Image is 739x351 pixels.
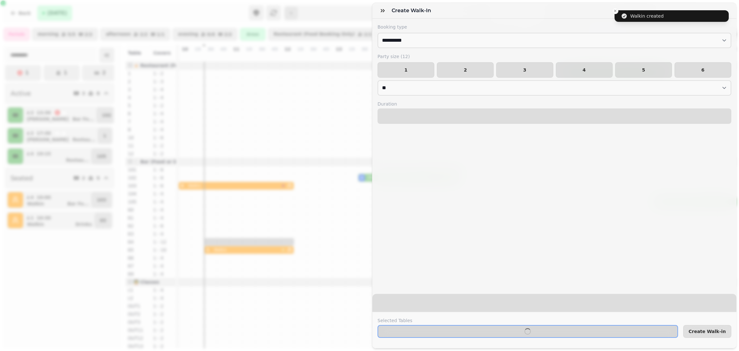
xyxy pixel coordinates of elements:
label: Party size ( 12 ) [378,53,731,60]
button: 5 [615,62,672,78]
button: 1 [378,62,434,78]
button: Create Walk-in [683,325,731,338]
h3: Create Walk-in [392,7,434,14]
label: Duration [378,101,731,107]
button: 2 [437,62,494,78]
p: 64 [525,329,531,334]
label: Booking type [378,24,731,30]
span: 3 [502,68,548,72]
span: 4 [561,68,607,72]
label: Selected Tables [378,317,678,324]
span: Create Walk-in [689,329,726,334]
button: 6 [675,62,731,78]
span: 6 [680,68,726,72]
span: 1 [383,68,429,72]
button: 4 [556,62,613,78]
span: 5 [621,68,667,72]
button: 3 [496,62,553,78]
span: 2 [442,68,488,72]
